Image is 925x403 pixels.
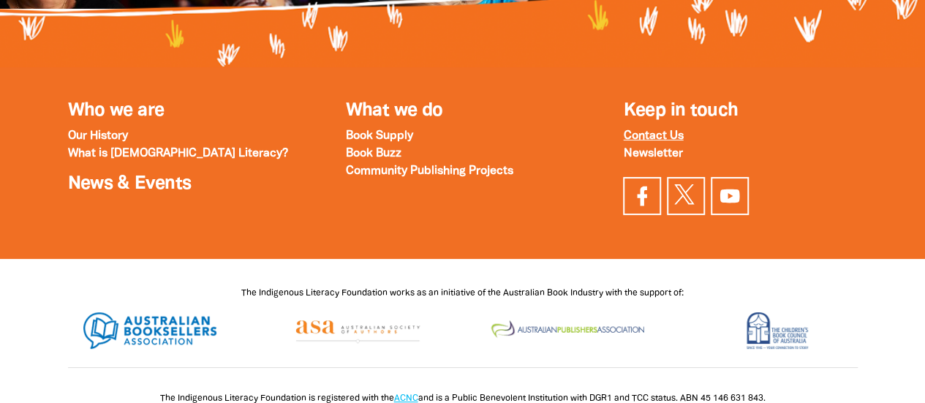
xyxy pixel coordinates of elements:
[68,102,165,119] a: Who we are
[345,131,412,141] a: Book Supply
[667,177,705,215] a: Find us on Twitter
[345,148,401,159] a: Book Buzz
[623,148,682,159] a: Newsletter
[711,177,749,215] a: Find us on YouTube
[623,177,661,215] a: Visit our facebook page
[345,102,442,119] a: What we do
[68,131,128,141] a: Our History
[623,131,683,141] a: Contact Us
[394,394,418,402] a: ACNC
[345,166,513,176] a: Community Publishing Projects
[241,289,684,297] span: The Indigenous Literacy Foundation works as an initiative of the Australian Book Industry with th...
[68,148,288,159] a: What is [DEMOGRAPHIC_DATA] Literacy?
[623,102,738,119] span: Keep in touch
[68,176,192,192] a: News & Events
[160,394,766,402] span: The Indigenous Literacy Foundation is registered with the and is a Public Benevolent Institution ...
